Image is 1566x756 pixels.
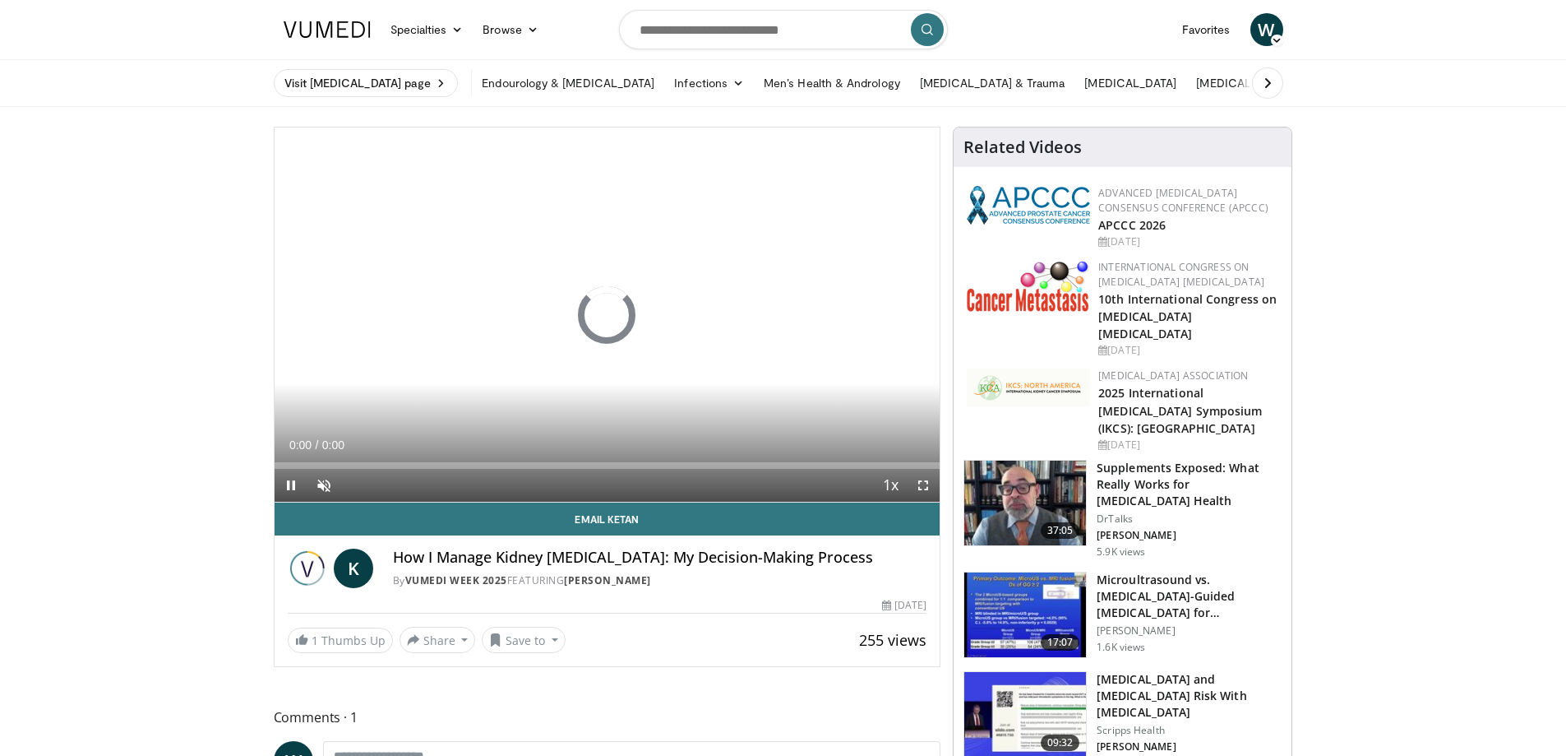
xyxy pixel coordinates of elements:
[1098,260,1264,289] a: International Congress on [MEDICAL_DATA] [MEDICAL_DATA]
[1041,634,1080,651] span: 17:07
[1098,369,1248,383] a: [MEDICAL_DATA] Association
[1097,545,1145,559] p: 5.9K views
[1097,624,1282,638] p: [PERSON_NAME]
[1097,724,1282,737] p: Scripps Health
[564,573,651,587] a: [PERSON_NAME]
[334,549,373,588] a: K
[1098,291,1277,341] a: 10th International Congress on [MEDICAL_DATA] [MEDICAL_DATA]
[1097,529,1282,542] p: [PERSON_NAME]
[1172,13,1240,46] a: Favorites
[619,10,948,49] input: Search topics, interventions
[963,572,1282,659] a: 17:07 Microultrasound vs. [MEDICAL_DATA]-Guided [MEDICAL_DATA] for [MEDICAL_DATA] Diagnosis … [PE...
[964,461,1086,546] img: 649d3fc0-5ee3-4147-b1a3-955a692e9799.150x105_q85_crop-smart_upscale.jpg
[288,549,327,588] img: Vumedi Week 2025
[963,137,1082,157] h4: Related Videos
[754,67,910,100] a: Men’s Health & Andrology
[274,707,941,728] span: Comments 1
[275,462,940,469] div: Progress Bar
[1097,513,1282,526] p: DrTalks
[1098,438,1278,452] div: [DATE]
[288,628,393,653] a: 1 Thumbs Up
[1098,186,1268,215] a: Advanced [MEDICAL_DATA] Consensus Conference (APCCC)
[275,469,307,502] button: Pause
[967,186,1090,225] img: 92ba7c40-df22-45a2-8e3f-1ca017a3d5ba.png.150x105_q85_autocrop_double_scale_upscale_version-0.2.png
[1098,217,1166,233] a: APCCC 2026
[859,630,926,650] span: 255 views
[1097,572,1282,621] h3: Microultrasound vs. [MEDICAL_DATA]-Guided [MEDICAL_DATA] for [MEDICAL_DATA] Diagnosis …
[473,13,548,46] a: Browse
[289,438,312,452] span: 0:00
[1250,13,1283,46] a: W
[405,573,507,587] a: Vumedi Week 2025
[1098,234,1278,249] div: [DATE]
[275,503,940,536] a: Email Ketan
[482,627,566,653] button: Save to
[882,598,926,613] div: [DATE]
[967,260,1090,312] img: 6ff8bc22-9509-4454-a4f8-ac79dd3b8976.png.150x105_q85_autocrop_double_scale_upscale_version-0.2.png
[316,438,319,452] span: /
[400,627,476,653] button: Share
[874,469,907,502] button: Playback Rate
[275,128,940,503] video-js: Video Player
[1041,735,1080,751] span: 09:32
[393,573,927,588] div: By FEATURING
[274,69,459,97] a: Visit [MEDICAL_DATA] page
[907,469,940,502] button: Fullscreen
[910,67,1075,100] a: [MEDICAL_DATA] & Trauma
[1097,671,1282,721] h3: [MEDICAL_DATA] and [MEDICAL_DATA] Risk With [MEDICAL_DATA]
[963,460,1282,559] a: 37:05 Supplements Exposed: What Really Works for [MEDICAL_DATA] Health DrTalks [PERSON_NAME] 5.9K...
[1098,343,1278,358] div: [DATE]
[664,67,754,100] a: Infections
[967,369,1090,406] img: fca7e709-d275-4aeb-92d8-8ddafe93f2a6.png.150x105_q85_autocrop_double_scale_upscale_version-0.2.png
[1098,385,1262,435] a: 2025 International [MEDICAL_DATA] Symposium (IKCS): [GEOGRAPHIC_DATA]
[284,21,371,38] img: VuMedi Logo
[1097,460,1282,509] h3: Supplements Exposed: What Really Works for [MEDICAL_DATA] Health
[312,633,318,648] span: 1
[1097,740,1282,754] p: [PERSON_NAME]
[307,469,340,502] button: Unmute
[1041,522,1080,539] span: 37:05
[393,549,927,567] h4: How I Manage Kidney [MEDICAL_DATA]: My Decision-Making Process
[964,573,1086,658] img: d0371492-b5bc-4101-bdcb-0105177cfd27.150x105_q85_crop-smart_upscale.jpg
[1097,641,1145,654] p: 1.6K views
[381,13,473,46] a: Specialties
[1074,67,1186,100] a: [MEDICAL_DATA]
[1186,67,1471,100] a: [MEDICAL_DATA] & Reconstructive Pelvic Surgery
[472,67,664,100] a: Endourology & [MEDICAL_DATA]
[322,438,344,452] span: 0:00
